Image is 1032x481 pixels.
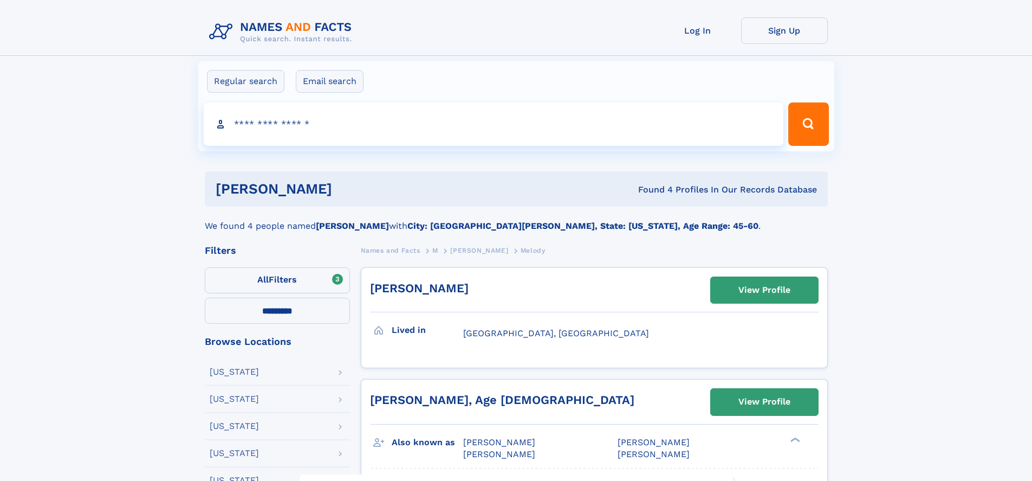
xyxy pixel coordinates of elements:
span: [PERSON_NAME] [618,437,690,447]
h1: [PERSON_NAME] [216,182,485,196]
a: [PERSON_NAME], Age [DEMOGRAPHIC_DATA] [370,393,634,407]
input: search input [204,102,784,146]
a: Log In [654,17,741,44]
div: [US_STATE] [210,422,259,431]
h3: Also known as [392,433,463,452]
a: View Profile [711,277,818,303]
span: [PERSON_NAME] [463,437,535,447]
label: Email search [296,70,364,93]
a: M [432,243,438,257]
span: [PERSON_NAME] [450,247,508,254]
span: [PERSON_NAME] [463,449,535,459]
label: Regular search [207,70,284,93]
span: All [257,274,269,285]
button: Search Button [788,102,828,146]
div: We found 4 people named with . [205,207,828,233]
div: [US_STATE] [210,449,259,458]
img: Logo Names and Facts [205,17,361,47]
a: View Profile [711,389,818,415]
a: [PERSON_NAME] [450,243,508,257]
div: View Profile [738,278,790,303]
div: [US_STATE] [210,368,259,376]
span: [GEOGRAPHIC_DATA], [GEOGRAPHIC_DATA] [463,328,649,338]
span: Melody [521,247,546,254]
div: Browse Locations [205,337,350,347]
span: [PERSON_NAME] [618,449,690,459]
span: M [432,247,438,254]
div: ❯ [788,436,801,443]
b: City: [GEOGRAPHIC_DATA][PERSON_NAME], State: [US_STATE], Age Range: 45-60 [407,221,758,231]
a: [PERSON_NAME] [370,281,469,295]
a: Sign Up [741,17,828,44]
h3: Lived in [392,321,463,339]
div: Found 4 Profiles In Our Records Database [485,184,817,196]
b: [PERSON_NAME] [316,221,389,231]
label: Filters [205,267,350,293]
div: Filters [205,246,350,255]
a: Names and Facts [361,243,420,257]
div: [US_STATE] [210,395,259,403]
div: View Profile [738,389,790,414]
